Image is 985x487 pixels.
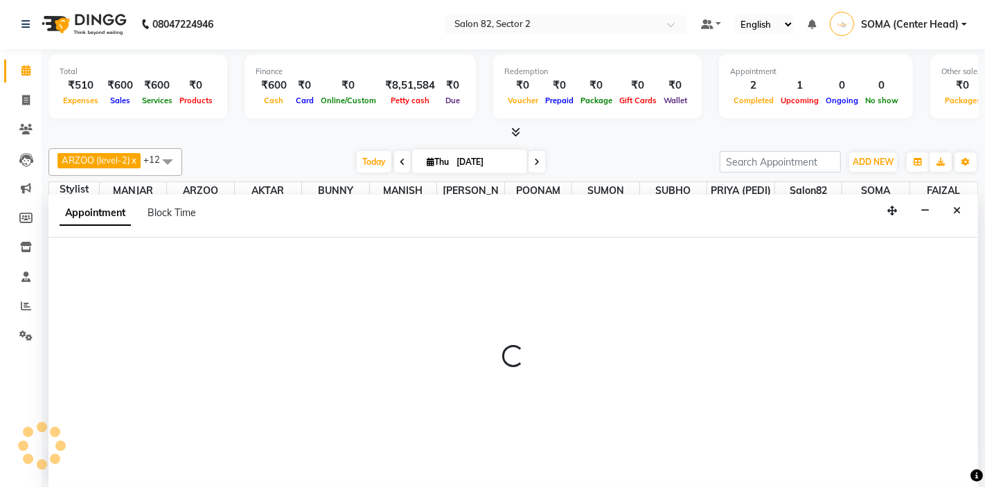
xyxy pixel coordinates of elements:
[176,78,216,94] div: ₹0
[256,78,292,94] div: ₹600
[862,78,902,94] div: 0
[707,182,774,200] span: PRIYA (PEDI)
[660,78,691,94] div: ₹0
[49,182,99,197] div: Stylist
[60,201,131,226] span: Appointment
[730,66,902,78] div: Appointment
[504,66,691,78] div: Redemption
[292,78,317,94] div: ₹0
[437,182,504,214] span: [PERSON_NAME] (SKIN)
[357,151,391,172] span: Today
[542,78,577,94] div: ₹0
[504,78,542,94] div: ₹0
[577,96,616,105] span: Package
[441,78,465,94] div: ₹0
[616,96,660,105] span: Gift Cards
[861,17,959,32] span: SOMA (Center Head)
[292,96,317,105] span: Card
[107,96,134,105] span: Sales
[317,96,380,105] span: Online/Custom
[947,200,967,222] button: Close
[849,152,897,172] button: ADD NEW
[660,96,691,105] span: Wallet
[152,5,213,44] b: 08047224946
[317,78,380,94] div: ₹0
[577,78,616,94] div: ₹0
[442,96,463,105] span: Due
[148,206,196,219] span: Block Time
[616,78,660,94] div: ₹0
[139,78,176,94] div: ₹600
[542,96,577,105] span: Prepaid
[720,151,841,172] input: Search Appointment
[423,157,452,167] span: Thu
[505,182,572,214] span: POONAM (SKIN)
[387,96,433,105] span: Petty cash
[176,96,216,105] span: Products
[777,78,822,94] div: 1
[640,182,707,214] span: SUBHO (PEDI)
[910,182,977,214] span: FAIZAL (level-2)
[775,182,842,214] span: Salon82 saltlake
[822,96,862,105] span: Ongoing
[941,78,984,94] div: ₹0
[452,152,522,172] input: 2025-09-04
[862,96,902,105] span: No show
[60,96,102,105] span: Expenses
[730,96,777,105] span: Completed
[130,154,136,166] a: x
[35,5,130,44] img: logo
[62,154,130,166] span: ARZOO (level-2)
[139,96,176,105] span: Services
[261,96,287,105] span: Cash
[370,182,437,214] span: MANISH (level-1)
[167,182,234,214] span: ARZOO (level-2)
[830,12,854,36] img: SOMA (Center Head)
[842,182,909,229] span: SOMA (Center Head)
[853,157,894,167] span: ADD NEW
[941,96,984,105] span: Packages
[822,78,862,94] div: 0
[730,78,777,94] div: 2
[60,66,216,78] div: Total
[100,182,167,214] span: MANJAR (Level-2)
[302,182,369,214] span: BUNNY (level-1)
[256,66,465,78] div: Finance
[235,182,302,214] span: AKTAR (level-1)
[777,96,822,105] span: Upcoming
[102,78,139,94] div: ₹600
[143,154,170,165] span: +12
[504,96,542,105] span: Voucher
[380,78,441,94] div: ₹8,51,584
[60,78,102,94] div: ₹510
[572,182,639,214] span: SUMON (NAILS)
